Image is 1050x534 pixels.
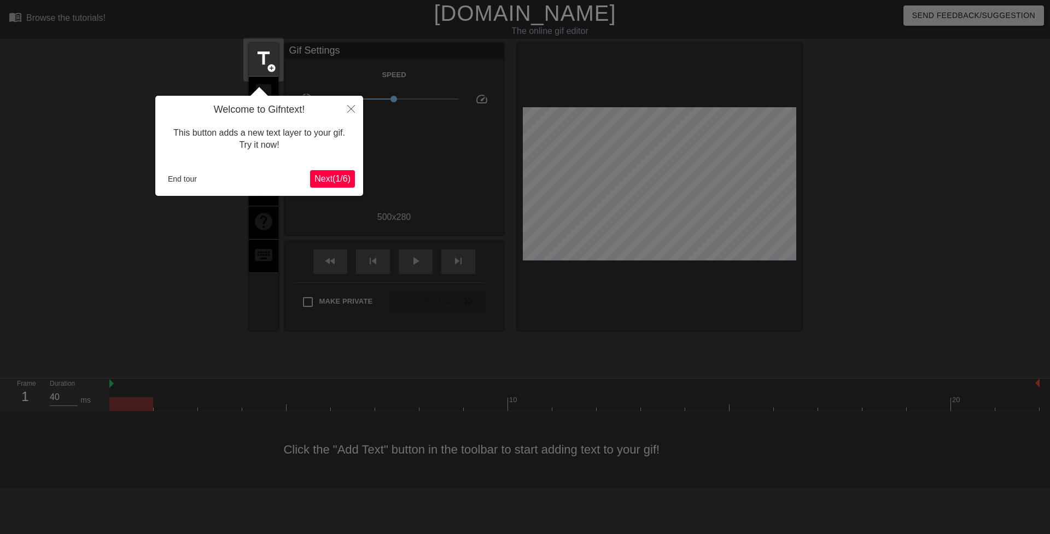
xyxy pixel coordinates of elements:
[164,116,355,162] div: This button adds a new text layer to your gif. Try it now!
[339,96,363,121] button: Close
[310,170,355,188] button: Next
[164,171,201,187] button: End tour
[164,104,355,116] h4: Welcome to Gifntext!
[314,174,351,183] span: Next ( 1 / 6 )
